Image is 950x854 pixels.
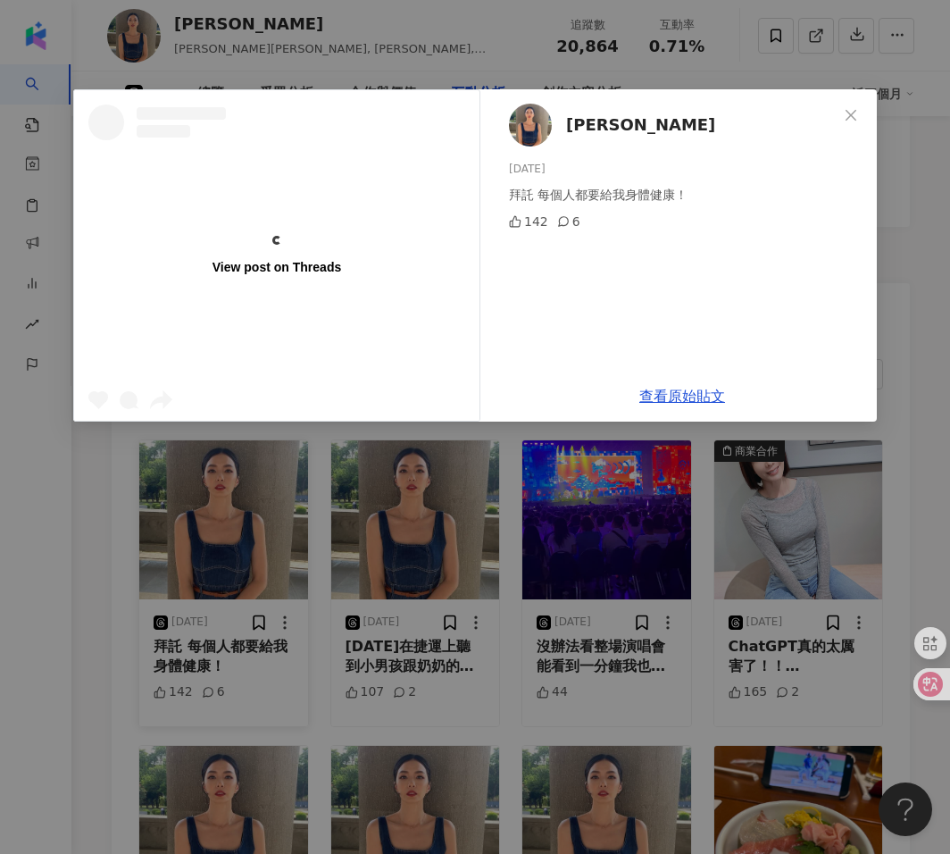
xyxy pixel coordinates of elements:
div: 6 [557,212,580,231]
span: close [844,108,858,122]
div: 拜託 每個人都要給我身體健康！ [509,185,862,205]
a: View post on Threads [74,90,479,421]
div: View post on Threads [212,259,341,275]
a: KOL Avatar[PERSON_NAME] [509,104,837,147]
span: [PERSON_NAME] [566,113,715,138]
a: 查看原始貼文 [639,388,725,405]
img: KOL Avatar [509,104,552,147]
div: [DATE] [509,161,862,178]
div: 142 [509,212,548,231]
button: Close [833,97,869,133]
